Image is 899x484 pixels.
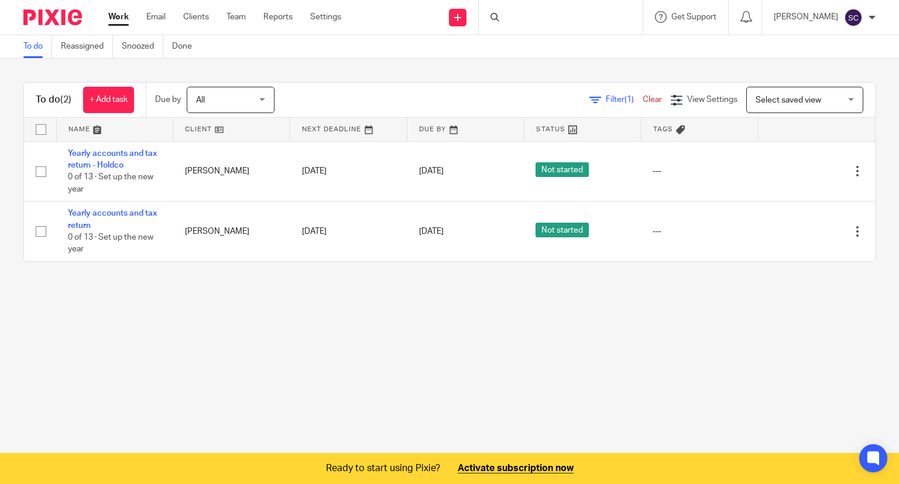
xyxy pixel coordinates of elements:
[290,141,407,202] td: [DATE]
[419,167,444,175] span: [DATE]
[643,96,662,104] a: Clear
[68,209,157,229] a: Yearly accounts and tax return
[687,96,737,104] span: View Settings
[68,173,153,193] span: 0 of 13 · Set up the new year
[61,35,113,58] a: Reassigned
[290,202,407,261] td: [DATE]
[653,126,673,132] span: Tags
[653,165,746,177] div: ---
[419,227,444,236] span: [DATE]
[60,95,71,104] span: (2)
[122,35,163,58] a: Snoozed
[756,96,821,104] span: Select saved view
[227,11,246,23] a: Team
[172,35,201,58] a: Done
[68,149,157,169] a: Yearly accounts and tax return - Holdco
[155,94,181,105] p: Due by
[108,11,129,23] a: Work
[844,8,863,27] img: svg%3E
[23,35,52,58] a: To do
[23,9,82,25] img: Pixie
[536,162,589,177] span: Not started
[263,11,293,23] a: Reports
[606,96,643,104] span: Filter
[68,233,153,254] span: 0 of 13 · Set up the new year
[146,11,166,23] a: Email
[625,96,634,104] span: (1)
[196,96,205,104] span: All
[36,94,71,106] h1: To do
[774,11,838,23] p: [PERSON_NAME]
[173,141,290,202] td: [PERSON_NAME]
[83,87,134,113] a: + Add task
[310,11,341,23] a: Settings
[536,223,589,237] span: Not started
[173,202,290,261] td: [PERSON_NAME]
[653,226,746,237] div: ---
[183,11,209,23] a: Clients
[671,13,716,21] span: Get Support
